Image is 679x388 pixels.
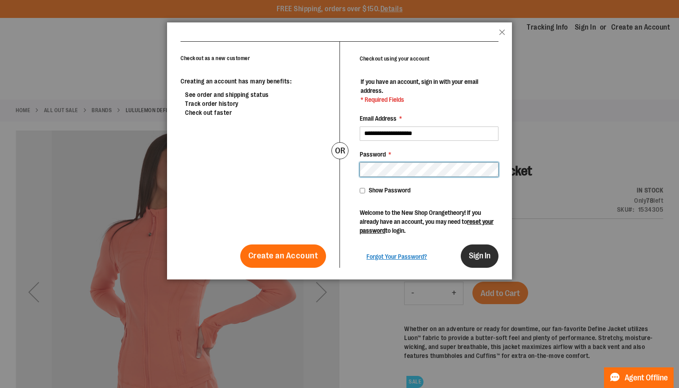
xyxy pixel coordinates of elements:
span: Create an Account [248,251,318,261]
span: If you have an account, sign in with your email address. [361,78,478,94]
a: Forgot Your Password? [366,252,427,261]
button: Sign In [461,244,498,268]
strong: Checkout as a new customer [181,55,250,61]
span: * Required Fields [361,95,498,104]
li: Check out faster [185,108,326,117]
span: Email Address [360,115,397,122]
span: Show Password [369,187,410,194]
p: Welcome to the New Shop Orangetheory! If you already have an account, you may need to to login. [360,208,498,235]
li: See order and shipping status [185,90,326,99]
span: Agent Offline [625,374,668,382]
li: Track order history [185,99,326,108]
p: Creating an account has many benefits: [181,77,326,86]
span: Sign In [469,251,490,260]
strong: Checkout using your account [360,56,430,62]
button: Agent Offline [604,367,674,388]
span: Forgot Your Password? [366,253,427,260]
span: Password [360,151,386,158]
div: or [331,142,348,159]
a: Create an Account [240,244,326,268]
a: reset your password [360,218,494,234]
